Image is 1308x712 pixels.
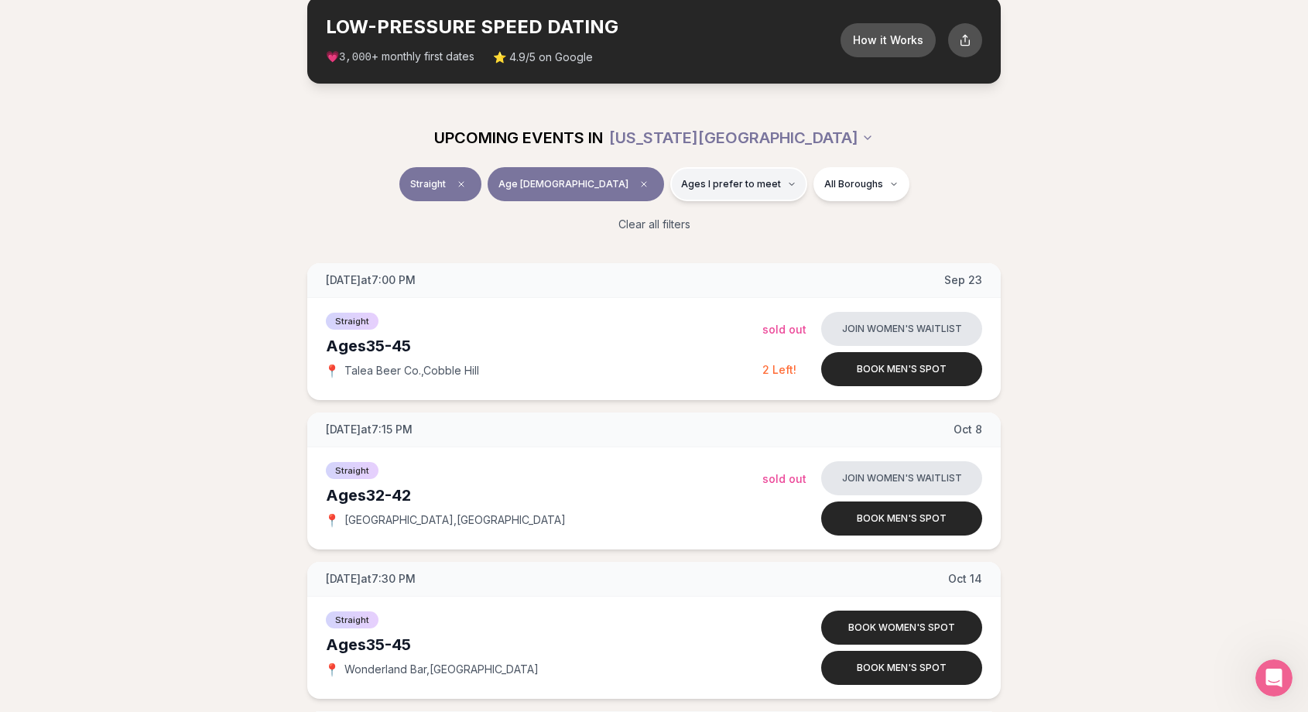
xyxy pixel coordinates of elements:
span: [DATE] at 7:00 PM [326,272,416,288]
span: [DATE] at 7:30 PM [326,571,416,587]
span: Oct 14 [948,571,982,587]
button: Book men's spot [821,501,982,536]
div: Ages 32-42 [326,484,762,506]
button: Clear all filters [609,207,700,241]
span: 📍 [326,663,338,676]
span: 2 Left! [762,363,796,376]
span: All Boroughs [824,178,883,190]
span: 📍 [326,514,338,526]
div: Ages 35-45 [326,634,762,656]
span: Sep 23 [944,272,982,288]
button: Join women's waitlist [821,461,982,495]
span: Sold Out [762,472,806,485]
span: Sold Out [762,323,806,336]
button: Join women's waitlist [821,312,982,346]
button: Book men's spot [821,651,982,685]
span: UPCOMING EVENTS IN [434,127,603,149]
span: Straight [326,462,378,479]
span: ⭐ 4.9/5 on Google [493,50,593,65]
button: [US_STATE][GEOGRAPHIC_DATA] [609,121,874,155]
span: 💗 + monthly first dates [326,49,474,65]
span: Clear age [635,175,653,193]
span: Straight [326,313,378,330]
span: Oct 8 [954,422,982,437]
span: [GEOGRAPHIC_DATA] , [GEOGRAPHIC_DATA] [344,512,566,528]
button: How it Works [841,23,936,57]
span: Straight [326,611,378,628]
button: Book women's spot [821,611,982,645]
iframe: Intercom live chat [1255,659,1293,697]
button: StraightClear event type filter [399,167,481,201]
span: 📍 [326,365,338,377]
span: Age [DEMOGRAPHIC_DATA] [498,178,628,190]
button: All Boroughs [813,167,909,201]
span: 3,000 [339,51,372,63]
button: Age [DEMOGRAPHIC_DATA]Clear age [488,167,664,201]
span: Straight [410,178,446,190]
button: Book men's spot [821,352,982,386]
span: [DATE] at 7:15 PM [326,422,413,437]
div: Ages 35-45 [326,335,762,357]
button: Ages I prefer to meet [670,167,807,201]
span: Wonderland Bar , [GEOGRAPHIC_DATA] [344,662,539,677]
span: Clear event type filter [452,175,471,193]
h2: LOW-PRESSURE SPEED DATING [326,15,841,39]
span: Ages I prefer to meet [681,178,781,190]
span: Talea Beer Co. , Cobble Hill [344,363,479,378]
